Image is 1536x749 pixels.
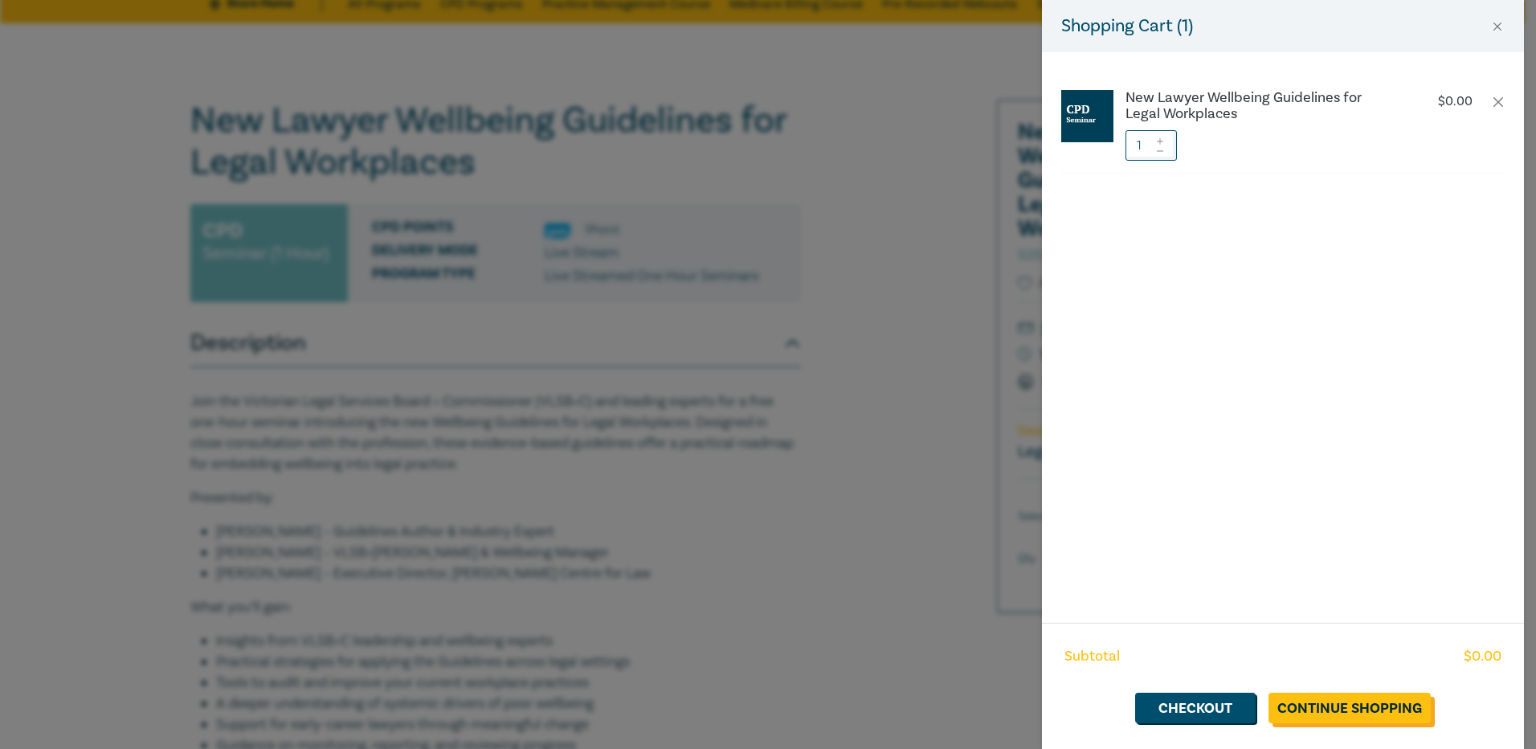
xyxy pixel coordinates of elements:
h5: Shopping Cart ( 1 ) [1061,13,1193,39]
span: Subtotal [1064,646,1120,667]
button: Close [1490,19,1505,34]
p: $ 0.00 [1438,94,1473,109]
img: CPD%20Seminar.jpg [1061,90,1113,142]
a: Checkout [1135,693,1256,723]
input: 1 [1125,130,1177,161]
a: Continue Shopping [1268,693,1431,723]
span: $ 0.00 [1464,646,1501,667]
a: New Lawyer Wellbeing Guidelines for Legal Workplaces [1125,90,1392,122]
